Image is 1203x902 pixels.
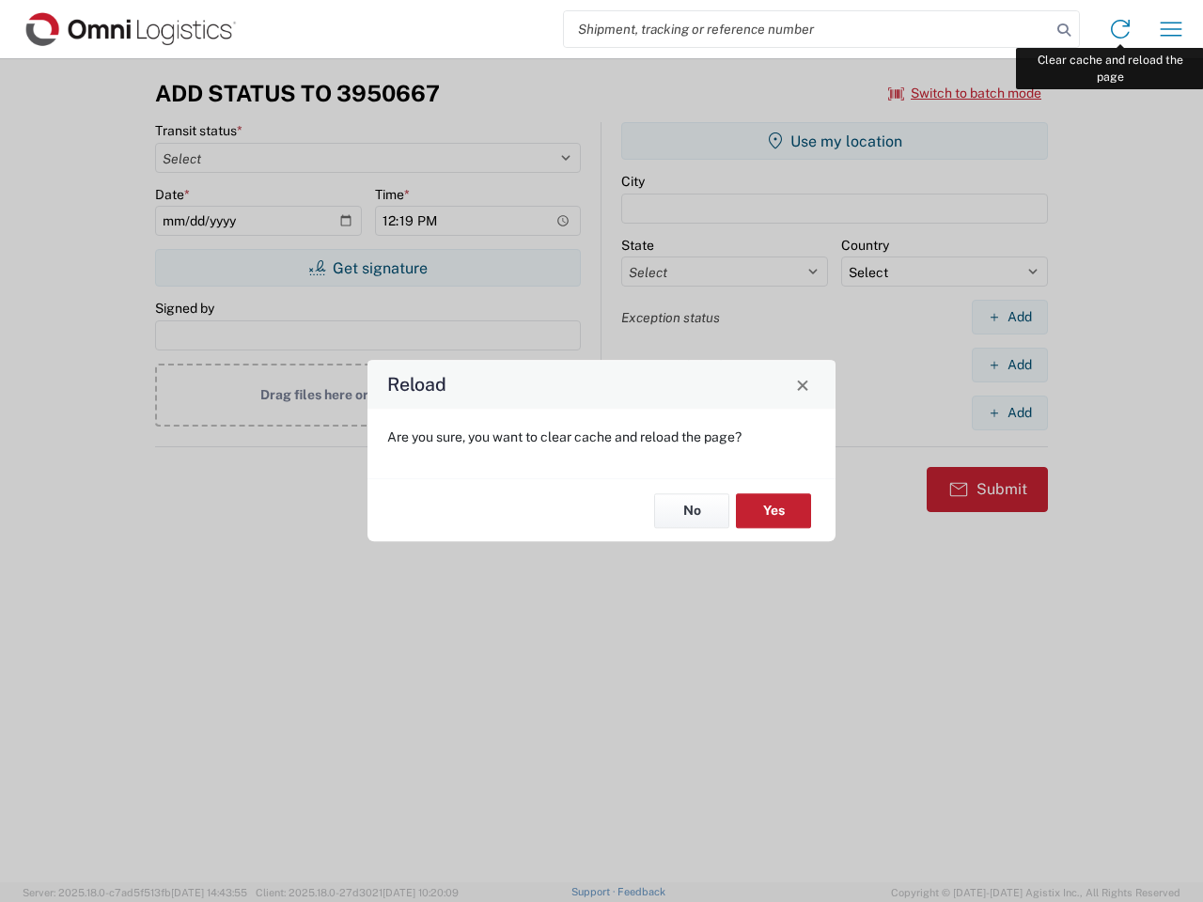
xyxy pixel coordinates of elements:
button: No [654,493,729,528]
p: Are you sure, you want to clear cache and reload the page? [387,428,816,445]
button: Yes [736,493,811,528]
button: Close [789,371,816,397]
h4: Reload [387,371,446,398]
input: Shipment, tracking or reference number [564,11,1051,47]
